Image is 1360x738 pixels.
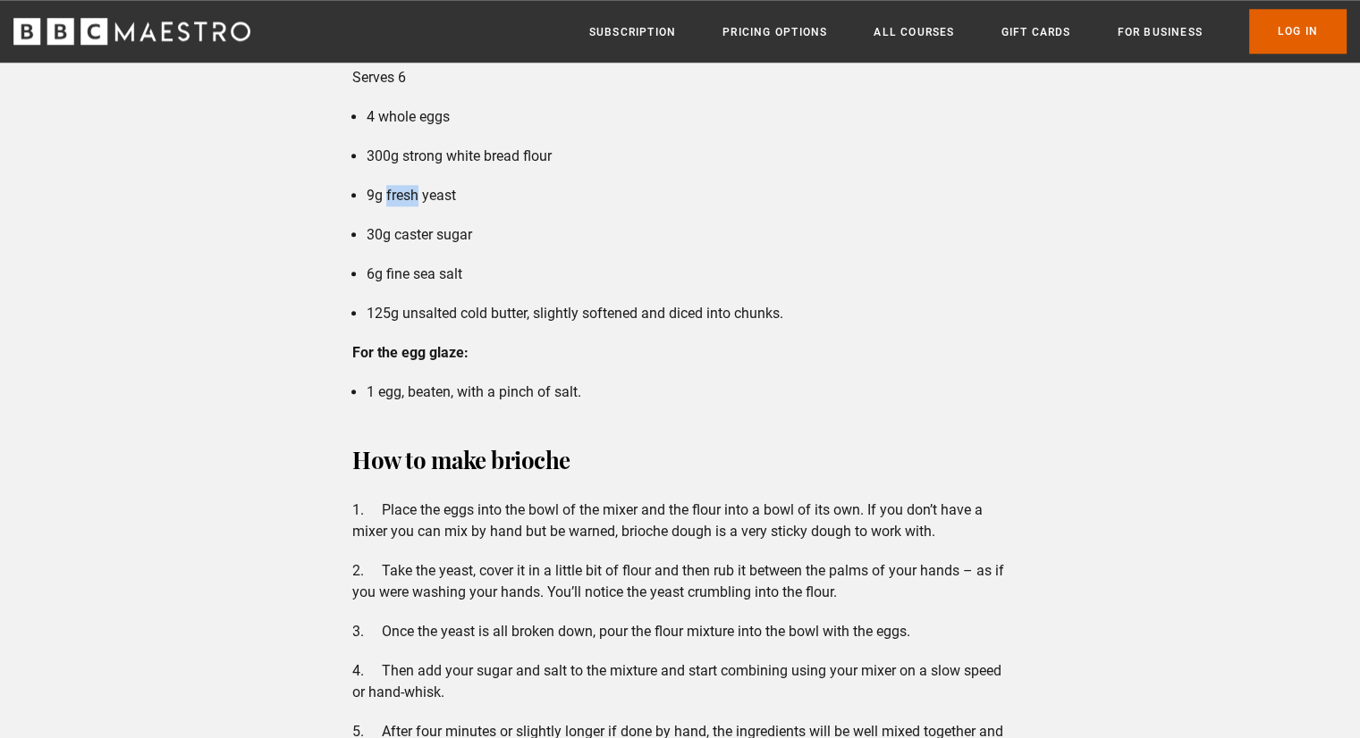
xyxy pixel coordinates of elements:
a: All Courses [874,23,954,41]
li: 125g unsalted cold butter, slightly softened and diced into chunks. [367,303,1008,324]
strong: For the egg glaze: [352,344,469,361]
p: 1. Place the eggs into the bowl of the mixer and the flour into a bowl of its own. If you don’t h... [352,499,1008,542]
h3: How to make brioche [352,439,1008,482]
li: 9g fresh yeast [367,185,1008,206]
li: 6g fine sea salt [367,264,1008,285]
p: 2. Take the yeast, cover it in a little bit of flour and then rub it between the palms of your ha... [352,560,1008,603]
li: 4 whole eggs [367,106,1008,128]
nav: Primary [589,9,1347,54]
li: 30g caster sugar [367,224,1008,246]
p: 3. Once the yeast is all broken down, pour the flour mixture into the bowl with the eggs. [352,621,1008,642]
a: Pricing Options [722,23,827,41]
p: Serves 6 [352,67,1008,88]
a: Gift Cards [1001,23,1070,41]
a: For business [1117,23,1202,41]
a: Log In [1249,9,1347,54]
li: 300g strong white bread flour [367,146,1008,167]
svg: BBC Maestro [13,18,250,45]
li: 1 egg, beaten, with a pinch of salt. [367,382,1008,403]
p: 4. Then add your sugar and salt to the mixture and start combining using your mixer on a slow spe... [352,660,1008,703]
a: Subscription [589,23,676,41]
